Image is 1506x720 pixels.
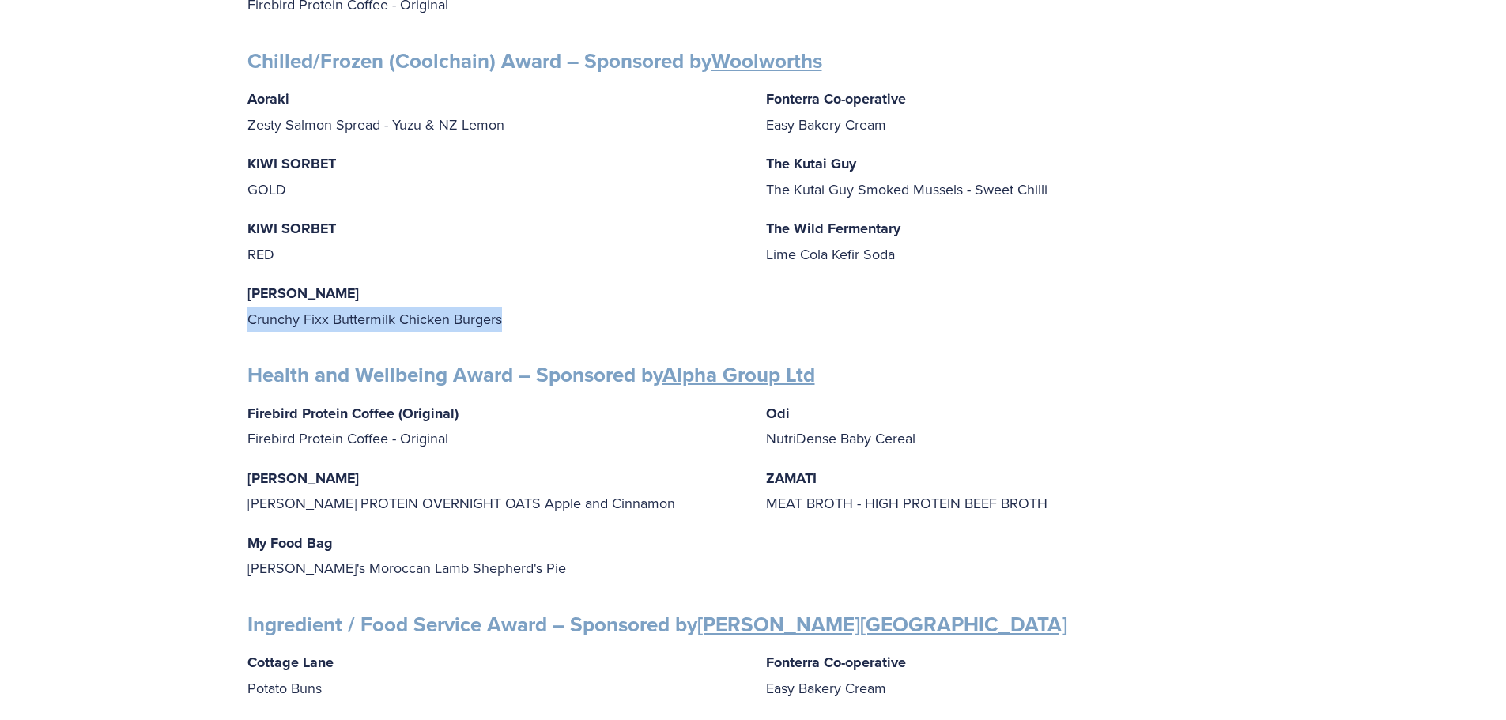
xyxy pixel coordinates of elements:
p: NutriDense Baby Cereal [766,401,1259,451]
p: Easy Bakery Cream [766,86,1259,137]
strong: Chilled/Frozen (Coolchain) Award – Sponsored by [247,46,822,76]
strong: Cottage Lane [247,652,334,673]
strong: My Food Bag [247,533,333,553]
strong: The Kutai Guy [766,153,856,174]
p: Potato Buns [247,650,741,700]
strong: Fonterra Co-operative [766,652,906,673]
strong: [PERSON_NAME] [247,283,359,303]
strong: KIWI SORBET [247,153,336,174]
strong: ZAMATI [766,468,817,488]
a: Woolworths [711,46,822,76]
p: Firebird Protein Coffee - Original [247,401,741,451]
p: The Kutai Guy Smoked Mussels - Sweet Chilli [766,151,1259,202]
strong: Odi [766,403,790,424]
p: [PERSON_NAME]'s Moroccan Lamb Shepherd's Pie [247,530,741,581]
strong: KIWI SORBET [247,218,336,239]
strong: Ingredient / Food Service Award – Sponsored by [247,609,1067,639]
strong: Aoraki [247,89,289,109]
a: Alpha Group Ltd [662,360,815,390]
strong: Fonterra Co-operative [766,89,906,109]
strong: Firebird Protein Coffee (Original) [247,403,459,424]
p: GOLD [247,151,741,202]
p: RED [247,216,741,266]
strong: Health and Wellbeing Award – Sponsored by [247,360,815,390]
p: MEAT BROTH - HIGH PROTEIN BEEF BROTH [766,466,1259,516]
strong: The Wild Fermentary [766,218,900,239]
p: Crunchy Fixx Buttermilk Chicken Burgers [247,281,741,331]
p: Easy Bakery Cream [766,650,1259,700]
p: [PERSON_NAME] PROTEIN OVERNIGHT OATS Apple and Cinnamon [247,466,741,516]
a: [PERSON_NAME][GEOGRAPHIC_DATA] [697,609,1067,639]
p: Zesty Salmon Spread - Yuzu & NZ Lemon [247,86,741,137]
p: Lime Cola Kefir Soda [766,216,1259,266]
strong: [PERSON_NAME] [247,468,359,488]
